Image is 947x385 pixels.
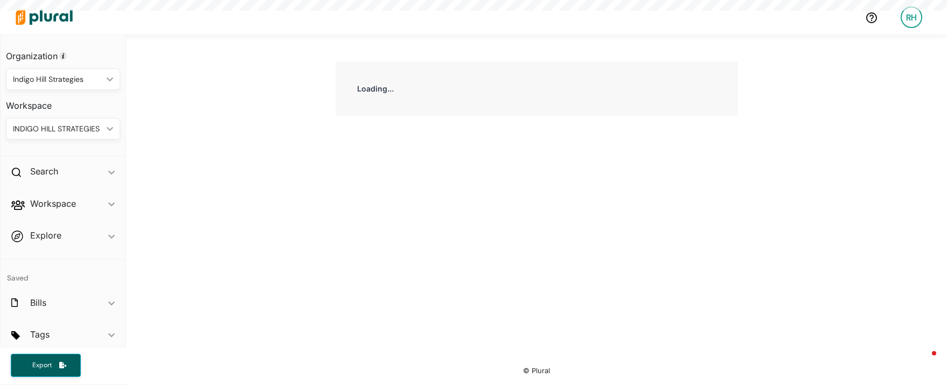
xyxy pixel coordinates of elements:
span: Export [25,361,59,370]
small: © Plural [523,367,550,375]
h2: Bills [30,297,46,309]
h2: Workspace [30,198,76,209]
h4: Saved [1,260,126,286]
div: Indigo Hill Strategies [13,74,102,85]
div: INDIGO HILL STRATEGIES [13,123,102,135]
a: RH [892,2,931,32]
div: RH [901,6,922,28]
div: Tooltip anchor [58,51,68,61]
h2: Tags [30,328,50,340]
h3: Workspace [6,90,120,114]
div: Loading... [336,61,738,116]
h2: Search [30,165,58,177]
h3: Organization [6,40,120,64]
iframe: Intercom live chat [910,348,936,374]
button: Export [11,354,81,377]
h2: Explore [30,229,61,241]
